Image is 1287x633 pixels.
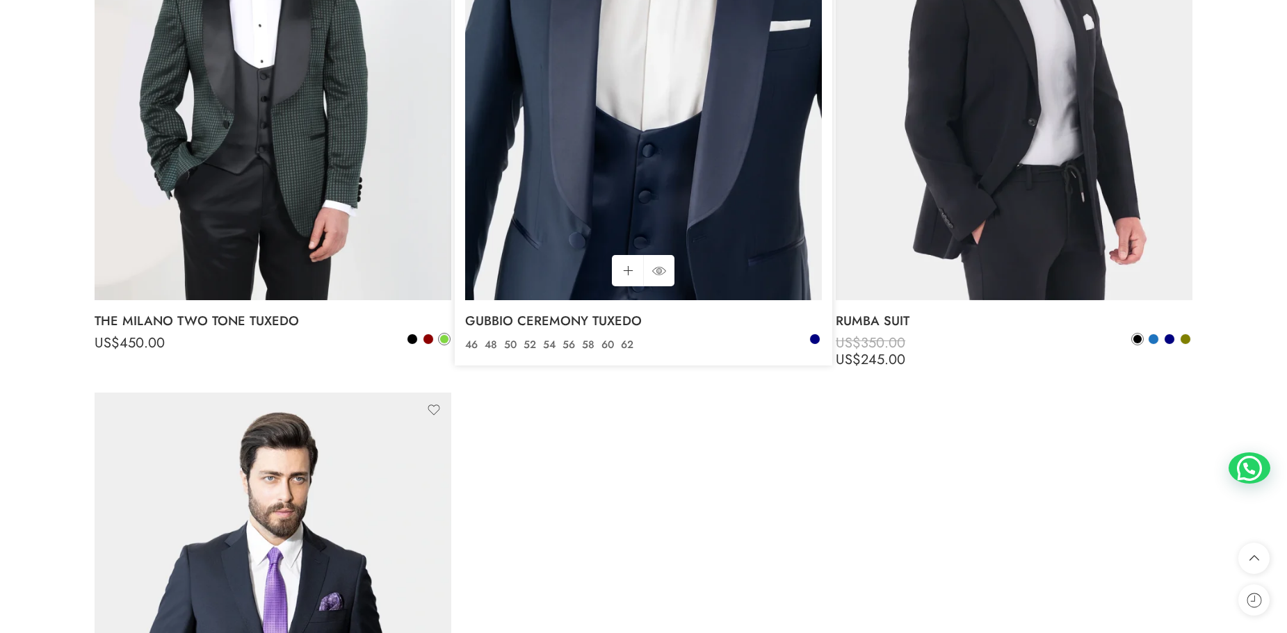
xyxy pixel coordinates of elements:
[520,337,540,353] a: 52
[598,337,617,353] a: 60
[95,333,120,353] span: US$
[95,307,451,335] a: THE MILANO TWO TONE TUXEDO
[481,337,501,353] a: 48
[1163,333,1176,345] a: Navy
[422,333,435,345] a: Bordeaux
[643,255,674,286] a: QUICK SHOP
[836,350,905,370] bdi: 245.00
[559,337,578,353] a: 56
[406,333,419,345] a: Black
[540,337,559,353] a: 54
[617,337,637,353] a: 62
[612,255,643,286] a: Select options for “GUBBIO CEREMONY TUXEDO”
[438,333,451,345] a: Green
[1179,333,1192,345] a: Olive
[465,307,822,335] a: GUBBIO CEREMONY TUXEDO
[501,337,520,353] a: 50
[95,333,165,353] bdi: 450.00
[809,333,821,345] a: Navy
[836,333,905,353] bdi: 350.00
[462,337,481,353] a: 46
[836,333,861,353] span: US$
[1131,333,1144,345] a: Black
[578,337,598,353] a: 58
[465,333,490,353] span: US$
[1147,333,1160,345] a: Blue
[836,307,1192,335] a: RUMBA SUIT
[836,350,861,370] span: US$
[465,333,536,353] bdi: 400.00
